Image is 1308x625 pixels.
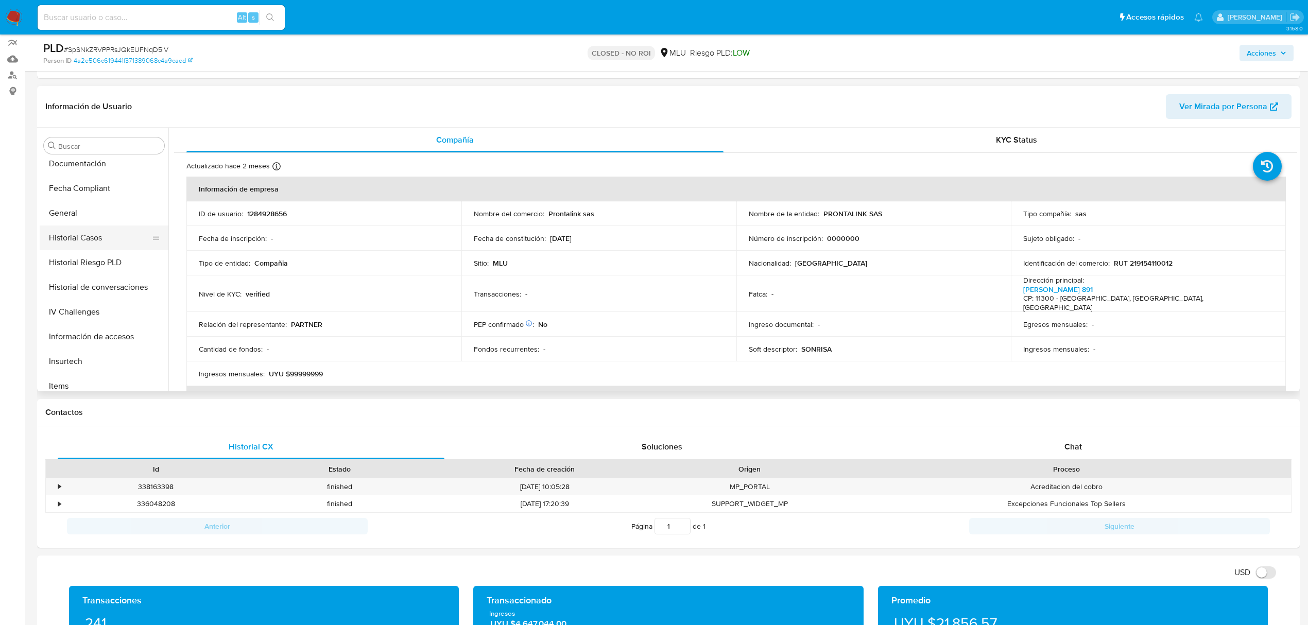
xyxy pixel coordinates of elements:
p: 0000000 [827,234,859,243]
span: Riesgo PLD: [690,47,750,59]
p: RUT 219154110012 [1114,258,1173,268]
div: SUPPORT_WIDGET_MP [658,495,841,512]
p: Nombre del comercio : [474,209,544,218]
div: finished [248,495,432,512]
p: Actualizado hace 2 meses [186,161,270,171]
span: Compañía [436,134,474,146]
span: Acciones [1247,45,1276,61]
p: Nombre de la entidad : [749,209,819,218]
div: Estado [255,464,424,474]
p: - [1078,234,1080,243]
span: Soluciones [642,441,682,453]
div: Proceso [849,464,1284,474]
div: MP_PORTAL [658,478,841,495]
p: verified [246,289,270,299]
p: Sitio : [474,258,489,268]
p: - [525,289,527,299]
h4: CP: 11300 - [GEOGRAPHIC_DATA], [GEOGRAPHIC_DATA], [GEOGRAPHIC_DATA] [1023,294,1269,312]
a: 4a2e506c619441f371389068c4a9caed [74,56,193,65]
p: Nivel de KYC : [199,289,242,299]
p: Tipo de entidad : [199,258,250,268]
p: sas [1075,209,1087,218]
p: No [538,320,547,329]
button: Ver Mirada por Persona [1166,94,1292,119]
span: 1 [703,521,705,531]
button: Siguiente [969,518,1270,534]
span: LOW [733,47,750,59]
p: [GEOGRAPHIC_DATA] [795,258,867,268]
p: Ingresos mensuales : [1023,344,1089,354]
button: Buscar [48,142,56,150]
span: s [252,12,255,22]
p: Ingresos mensuales : [199,369,265,378]
button: search-icon [260,10,281,25]
p: 1284928656 [247,209,287,218]
h1: Información de Usuario [45,101,132,112]
p: Fecha de inscripción : [199,234,267,243]
p: CLOSED - NO ROI [588,46,655,60]
div: • [58,499,61,509]
p: Prontalink sas [548,209,594,218]
button: Historial Riesgo PLD [40,250,168,275]
p: Dirección principal : [1023,275,1084,285]
div: Fecha de creación [439,464,650,474]
p: PARTNER [291,320,322,329]
p: - [771,289,773,299]
div: Acreditacion del cobro [841,478,1291,495]
p: PEP confirmado : [474,320,534,329]
input: Buscar [58,142,160,151]
p: UYU $99999999 [269,369,323,378]
p: Soft descriptor : [749,344,797,354]
div: finished [248,478,432,495]
p: PRONTALINK SAS [823,209,882,218]
p: Transacciones : [474,289,521,299]
b: PLD [43,40,64,56]
p: MLU [493,258,508,268]
p: - [271,234,273,243]
a: [PERSON_NAME] 891 [1023,284,1093,294]
th: Datos de contacto [186,386,1286,411]
span: Alt [238,12,246,22]
div: 336048208 [64,495,248,512]
button: Información de accesos [40,324,168,349]
div: Id [71,464,240,474]
div: • [58,482,61,492]
button: IV Challenges [40,300,168,324]
span: Chat [1064,441,1082,453]
div: 338163398 [64,478,248,495]
p: Número de inscripción : [749,234,823,243]
p: Identificación del comercio : [1023,258,1110,268]
div: MLU [659,47,686,59]
span: # SpSNkZRVPPRsJQkEUFNqD5iV [64,44,168,55]
p: Cantidad de fondos : [199,344,263,354]
p: Nacionalidad : [749,258,791,268]
p: - [1092,320,1094,329]
p: Tipo compañía : [1023,209,1071,218]
span: KYC Status [996,134,1037,146]
p: Sujeto obligado : [1023,234,1074,243]
span: Accesos rápidos [1126,12,1184,23]
div: [DATE] 17:20:39 [432,495,658,512]
input: Buscar usuario o caso... [38,11,285,24]
button: General [40,201,168,225]
span: Ver Mirada por Persona [1179,94,1267,119]
p: agustin.duran@mercadolibre.com [1228,12,1286,22]
div: Excepciones Funcionales Top Sellers [841,495,1291,512]
a: Salir [1289,12,1300,23]
b: Person ID [43,56,72,65]
p: [DATE] [550,234,572,243]
p: - [1093,344,1095,354]
button: Anterior [67,518,368,534]
p: Fondos recurrentes : [474,344,539,354]
h1: Contactos [45,407,1292,418]
span: Historial CX [229,441,273,453]
th: Información de empresa [186,177,1286,201]
p: - [543,344,545,354]
span: 3.158.0 [1286,24,1303,32]
div: [DATE] 10:05:28 [432,478,658,495]
button: Historial Casos [40,225,160,250]
p: Fecha de constitución : [474,234,546,243]
p: Egresos mensuales : [1023,320,1088,329]
p: - [267,344,269,354]
p: Relación del representante : [199,320,287,329]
